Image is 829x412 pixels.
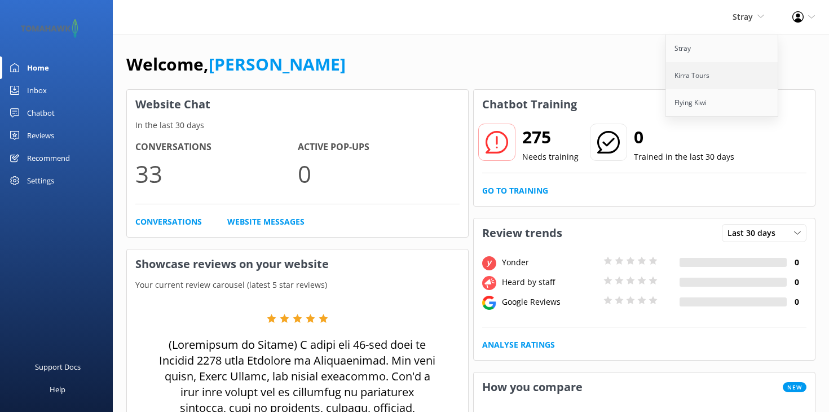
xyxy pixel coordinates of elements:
span: Last 30 days [727,227,782,239]
h3: Showcase reviews on your website [127,249,468,279]
h4: Active Pop-ups [298,140,460,155]
h4: 0 [787,296,806,308]
h3: Chatbot Training [474,90,585,119]
span: Stray [733,11,753,22]
img: 2-1647550015.png [17,19,82,38]
div: Settings [27,169,54,192]
a: Go to Training [482,185,548,197]
a: [PERSON_NAME] [209,52,346,76]
h4: Conversations [135,140,298,155]
div: Reviews [27,124,54,147]
h1: Welcome, [126,51,346,78]
div: Support Docs [35,356,81,378]
div: Yonder [499,256,601,269]
div: Help [50,378,65,401]
h3: How you compare [474,372,591,402]
p: 33 [135,155,298,192]
h2: 0 [634,124,734,151]
a: Analyse Ratings [482,339,555,351]
span: New [783,382,806,392]
h2: 275 [522,124,579,151]
div: Google Reviews [499,296,601,308]
div: Heard by staff [499,276,601,288]
h3: Website Chat [127,90,468,119]
p: Needs training [522,151,579,163]
a: Flying Kiwi [666,89,779,116]
h4: 0 [787,276,806,288]
div: Inbox [27,79,47,102]
h3: Review trends [474,218,571,248]
p: In the last 30 days [127,119,468,132]
p: 0 [298,155,460,192]
div: Recommend [27,147,70,169]
a: Website Messages [227,216,305,228]
a: Kirra Tours [666,62,779,89]
div: Chatbot [27,102,55,124]
div: Home [27,56,49,79]
h4: 0 [787,256,806,269]
p: Trained in the last 30 days [634,151,734,163]
p: Your current review carousel (latest 5 star reviews) [127,279,468,291]
a: Conversations [135,216,202,228]
a: Stray [666,35,779,62]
